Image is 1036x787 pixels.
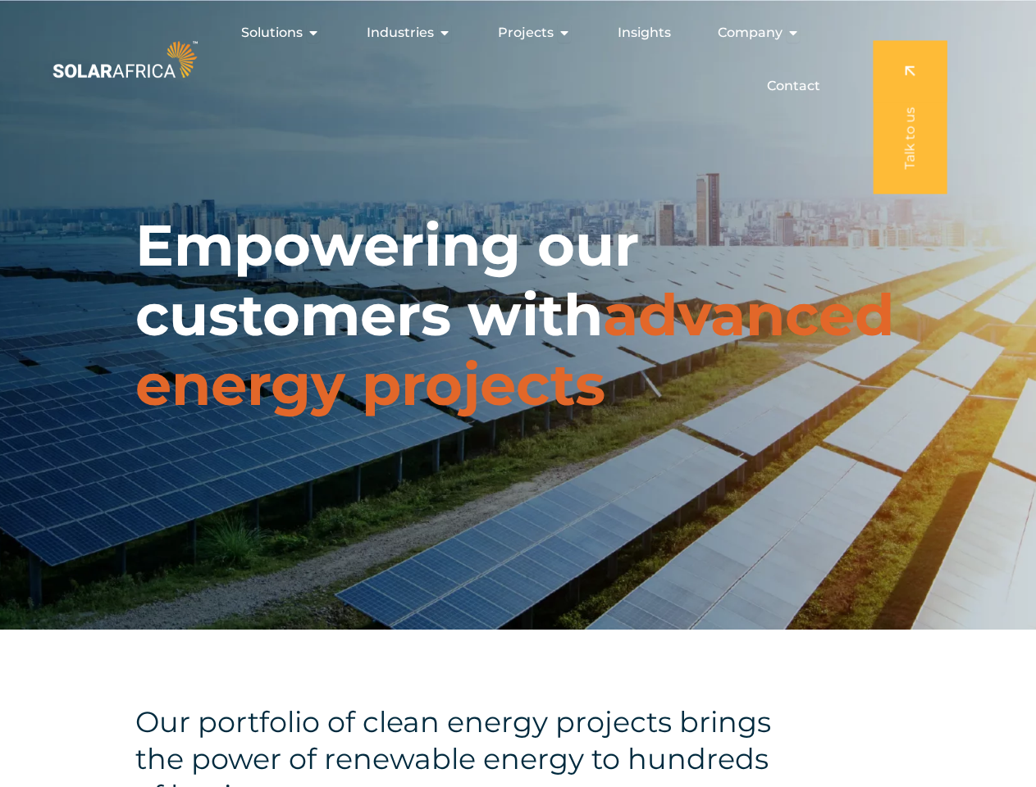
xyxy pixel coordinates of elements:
[618,23,671,43] a: Insights
[135,280,894,420] span: advanced energy projects
[135,211,901,420] h1: Empowering our customers with
[201,16,833,102] div: Menu Toggle
[367,23,434,43] span: Industries
[241,23,303,43] span: Solutions
[201,16,833,102] nav: Menu
[498,23,554,43] span: Projects
[767,76,820,96] a: Contact
[718,23,783,43] span: Company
